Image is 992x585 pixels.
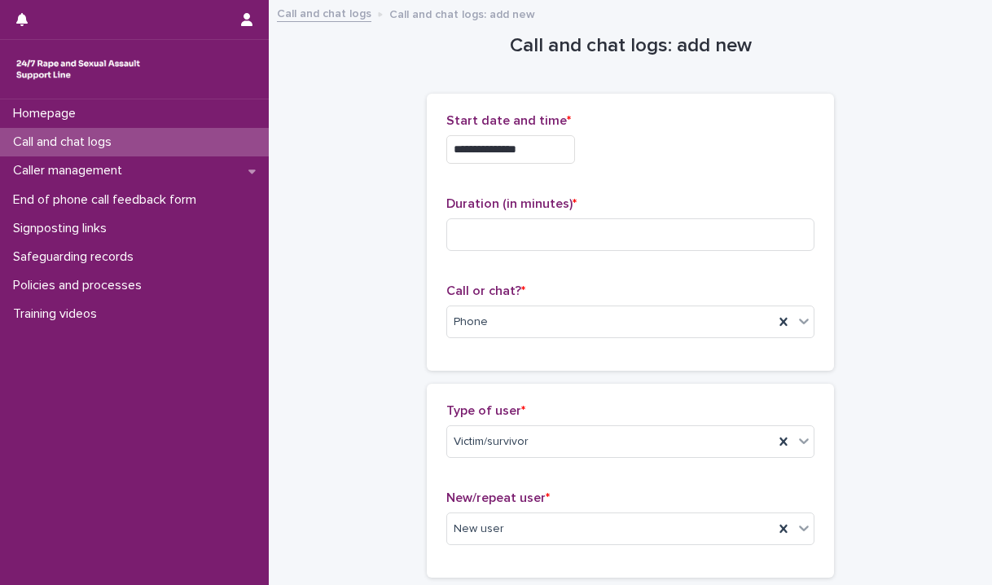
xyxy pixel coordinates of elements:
[446,114,571,127] span: Start date and time
[7,134,125,150] p: Call and chat logs
[454,314,488,331] span: Phone
[454,521,504,538] span: New user
[7,106,89,121] p: Homepage
[7,163,135,178] p: Caller management
[7,192,209,208] p: End of phone call feedback form
[7,249,147,265] p: Safeguarding records
[446,197,577,210] span: Duration (in minutes)
[446,491,550,504] span: New/repeat user
[454,433,529,451] span: Victim/survivor
[389,4,535,22] p: Call and chat logs: add new
[446,284,525,297] span: Call or chat?
[13,53,143,86] img: rhQMoQhaT3yELyF149Cw
[7,278,155,293] p: Policies and processes
[427,34,834,58] h1: Call and chat logs: add new
[7,221,120,236] p: Signposting links
[277,3,371,22] a: Call and chat logs
[446,404,525,417] span: Type of user
[7,306,110,322] p: Training videos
